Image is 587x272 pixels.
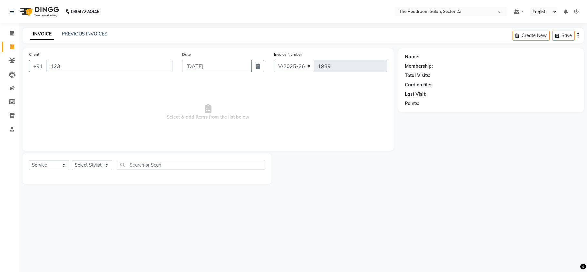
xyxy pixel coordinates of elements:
span: Select & add items from the list below [29,80,387,144]
input: Search or Scan [117,160,265,170]
label: Invoice Number [274,52,302,57]
label: Client [29,52,39,57]
a: PREVIOUS INVOICES [62,31,107,37]
button: Create New [513,31,550,41]
img: logo [16,3,61,21]
input: Search by Name/Mobile/Email/Code [46,60,172,72]
button: +91 [29,60,47,72]
div: Last Visit: [405,91,426,98]
div: Total Visits: [405,72,430,79]
a: INVOICE [30,28,54,40]
label: Date [182,52,191,57]
b: 08047224946 [71,3,99,21]
button: Save [552,31,575,41]
div: Points: [405,100,419,107]
div: Name: [405,53,419,60]
div: Card on file: [405,82,431,88]
div: Membership: [405,63,433,70]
